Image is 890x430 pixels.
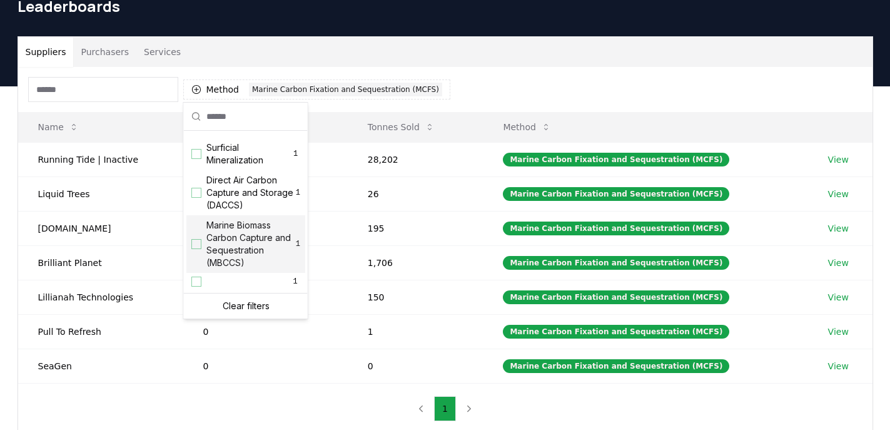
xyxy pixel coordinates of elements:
div: Marine Carbon Fixation and Sequestration (MCFS) [503,256,729,270]
td: Liquid Trees [18,177,183,211]
a: View [828,360,849,372]
button: Purchasers [73,37,136,67]
div: Clear filters [186,296,305,316]
span: Marine Biomass Carbon Capture and Sequestration (MBCCS) [206,219,296,269]
span: Direct Air Carbon Capture and Storage (DACCS) [206,174,296,212]
td: 26 [348,177,483,211]
td: 150 [348,280,483,314]
td: 1,706 [348,245,483,280]
button: Services [136,37,188,67]
button: Name [28,115,89,140]
a: View [828,257,849,269]
button: Method [493,115,561,140]
a: View [828,188,849,200]
span: Surficial Mineralization [206,141,291,166]
td: [DOMAIN_NAME] [18,211,183,245]
td: SeaGen [18,349,183,383]
td: 0 [183,314,348,349]
a: View [828,291,849,304]
td: Pull To Refresh [18,314,183,349]
div: Marine Carbon Fixation and Sequestration (MCFS) [503,359,729,373]
td: 28,202 [348,142,483,177]
button: Tonnes Sold [358,115,445,140]
td: Running Tide | Inactive [18,142,183,177]
div: Marine Carbon Fixation and Sequestration (MCFS) [503,153,729,166]
span: 1 [295,239,300,249]
td: 0 [183,349,348,383]
td: 0 [348,349,483,383]
td: Lillianah Technologies [18,280,183,314]
div: Marine Carbon Fixation and Sequestration (MCFS) [503,222,729,235]
div: Marine Carbon Fixation and Sequestration (MCFS) [249,83,442,96]
div: Marine Carbon Fixation and Sequestration (MCFS) [503,325,729,339]
button: MethodMarine Carbon Fixation and Sequestration (MCFS) [183,79,450,100]
span: 1 [291,149,300,159]
button: 1 [434,396,456,421]
a: View [828,222,849,235]
div: Marine Carbon Fixation and Sequestration (MCFS) [503,290,729,304]
span: 1 [290,277,300,287]
div: Marine Carbon Fixation and Sequestration (MCFS) [503,187,729,201]
span: 1 [295,188,300,198]
a: View [828,325,849,338]
a: View [828,153,849,166]
td: 1 [348,314,483,349]
button: Suppliers [18,37,74,67]
td: 195 [348,211,483,245]
td: Brilliant Planet [18,245,183,280]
